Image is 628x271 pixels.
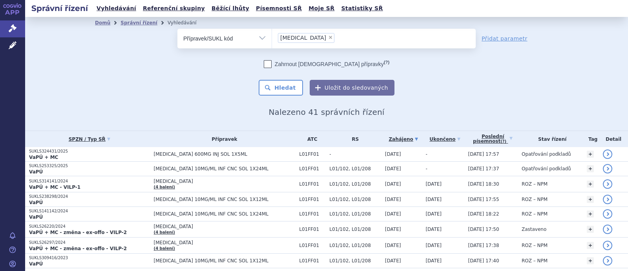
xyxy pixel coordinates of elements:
a: + [587,226,594,233]
p: SUKLS238298/2024 [29,194,150,199]
span: ROZ – NPM [522,211,548,217]
span: - [425,151,427,157]
span: L01FF01 [299,211,325,217]
p: SUKLS253325/2025 [29,163,150,169]
strong: VaPÚ [29,261,43,267]
span: L01FF01 [299,243,325,248]
span: [MEDICAL_DATA] 10MG/ML INF CNC SOL 1X12ML [154,197,296,202]
th: RS [325,131,381,147]
p: SUKLS26220/2024 [29,224,150,229]
th: Tag [583,131,599,147]
span: [DATE] 17:55 [468,197,499,202]
a: + [587,181,594,188]
a: (4 balení) [154,246,175,251]
a: Zahájeno [385,134,422,145]
span: ROZ – NPM [522,197,548,202]
span: [DATE] [425,197,442,202]
a: detail [603,241,612,250]
span: Zastaveno [522,227,546,232]
li: Vyhledávání [168,17,207,29]
a: (4 balení) [154,230,175,234]
abbr: (?) [384,60,389,65]
span: [DATE] [425,227,442,232]
a: Moje SŘ [306,3,337,14]
strong: VaPÚ + MC [29,155,58,160]
button: Uložit do sledovaných [310,80,394,96]
span: [DATE] 17:40 [468,258,499,264]
a: Běžící lhůty [209,3,252,14]
a: detail [603,149,612,159]
input: [MEDICAL_DATA] [337,33,341,42]
h2: Správní řízení [25,3,94,14]
a: Domů [95,20,110,26]
th: Stav řízení [518,131,583,147]
span: L01/102, L01/208 [329,197,381,202]
a: (4 balení) [154,185,175,189]
span: [DATE] [385,227,401,232]
span: - [329,151,381,157]
span: × [328,35,333,40]
a: Ukončeno [425,134,464,145]
span: [DATE] [425,243,442,248]
th: ATC [295,131,325,147]
a: + [587,210,594,218]
strong: VaPÚ + MC - VILP-1 [29,184,80,190]
a: + [587,242,594,249]
span: - [425,166,427,171]
span: Nalezeno 41 správních řízení [268,107,384,117]
span: L01FF01 [299,181,325,187]
a: detail [603,179,612,189]
span: [DATE] 17:57 [468,151,499,157]
span: [MEDICAL_DATA] [154,224,296,229]
a: detail [603,164,612,173]
span: [MEDICAL_DATA] 10MG/ML INF CNC SOL 1X24ML [154,166,296,171]
span: L01FF01 [299,258,325,264]
a: detail [603,209,612,219]
span: [DATE] [385,166,401,171]
strong: VaPÚ + MC - změna - ex-offo - VILP-2 [29,230,127,235]
a: + [587,165,594,172]
strong: VaPÚ [29,169,43,175]
span: L01FF01 [299,166,325,171]
span: [DATE] 17:38 [468,243,499,248]
p: SUKLS309416/2023 [29,255,150,261]
span: L01FF01 [299,151,325,157]
span: [DATE] [425,211,442,217]
a: detail [603,195,612,204]
span: [MEDICAL_DATA] 10MG/ML INF CNC SOL 1X12ML [154,258,296,264]
span: ROZ – NPM [522,243,548,248]
a: Referenční skupiny [141,3,207,14]
a: detail [603,225,612,234]
a: + [587,257,594,264]
span: [DATE] 18:22 [468,211,499,217]
strong: VaPÚ + MC - změna - ex-offo - VILP-2 [29,246,127,251]
span: [MEDICAL_DATA] [280,35,326,41]
span: [DATE] [385,151,401,157]
a: Vyhledávání [94,3,139,14]
th: Přípravek [150,131,296,147]
p: SUKLS324431/2025 [29,149,150,154]
span: [DATE] [385,211,401,217]
span: [DATE] 17:37 [468,166,499,171]
a: + [587,196,594,203]
span: [DATE] [425,181,442,187]
span: L01/102, L01/208 [329,243,381,248]
span: L01/102, L01/208 [329,258,381,264]
span: Opatřování podkladů [522,166,571,171]
span: [MEDICAL_DATA] [154,240,296,245]
span: ROZ – NPM [522,181,548,187]
span: L01/102, L01/208 [329,227,381,232]
th: Detail [599,131,628,147]
p: SUKLS141142/2024 [29,208,150,214]
span: Opatřování podkladů [522,151,571,157]
span: [DATE] [385,181,401,187]
span: L01/102, L01/208 [329,166,381,171]
span: L01/102, L01/208 [329,211,381,217]
span: [DATE] [385,258,401,264]
span: [DATE] [425,258,442,264]
span: [MEDICAL_DATA] 600MG INJ SOL 1X5ML [154,151,296,157]
span: [DATE] [385,243,401,248]
span: ROZ – NPM [522,258,548,264]
a: SPZN / Typ SŘ [29,134,150,145]
button: Hledat [259,80,303,96]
